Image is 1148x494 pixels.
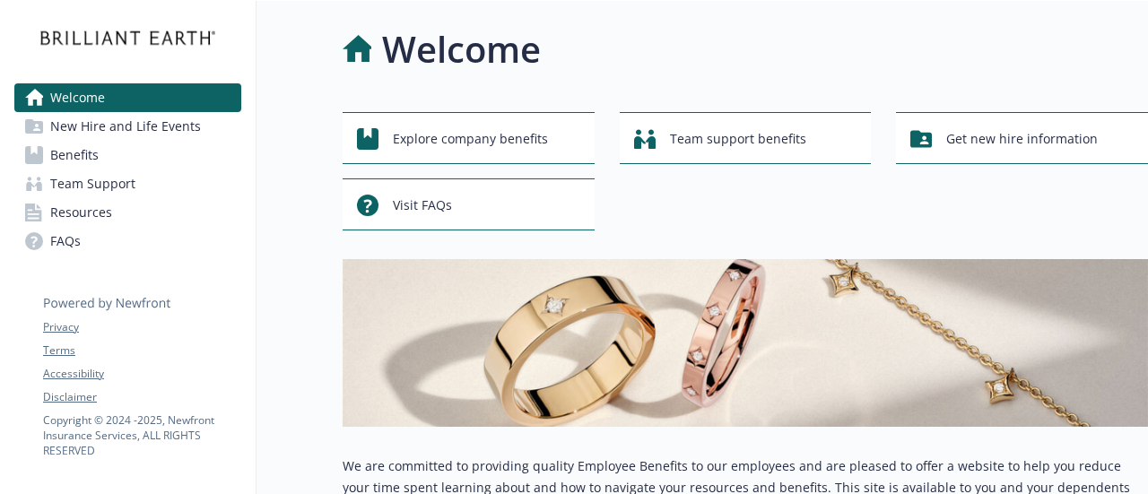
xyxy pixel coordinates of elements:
span: Get new hire information [946,122,1098,156]
a: Team Support [14,169,241,198]
img: overview page banner [343,259,1148,427]
a: Disclaimer [43,389,240,405]
a: Resources [14,198,241,227]
span: Welcome [50,83,105,112]
button: Team support benefits [620,112,872,164]
span: FAQs [50,227,81,256]
button: Explore company benefits [343,112,595,164]
span: Visit FAQs [393,188,452,222]
p: Copyright © 2024 - 2025 , Newfront Insurance Services, ALL RIGHTS RESERVED [43,412,240,458]
span: Team Support [50,169,135,198]
button: Visit FAQs [343,178,595,230]
a: FAQs [14,227,241,256]
span: Benefits [50,141,99,169]
a: Privacy [43,319,240,335]
span: Explore company benefits [393,122,548,156]
h1: Welcome [382,22,541,76]
a: New Hire and Life Events [14,112,241,141]
a: Benefits [14,141,241,169]
a: Accessibility [43,366,240,382]
span: Team support benefits [670,122,806,156]
span: New Hire and Life Events [50,112,201,141]
a: Welcome [14,83,241,112]
a: Terms [43,342,240,359]
span: Resources [50,198,112,227]
button: Get new hire information [896,112,1148,164]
